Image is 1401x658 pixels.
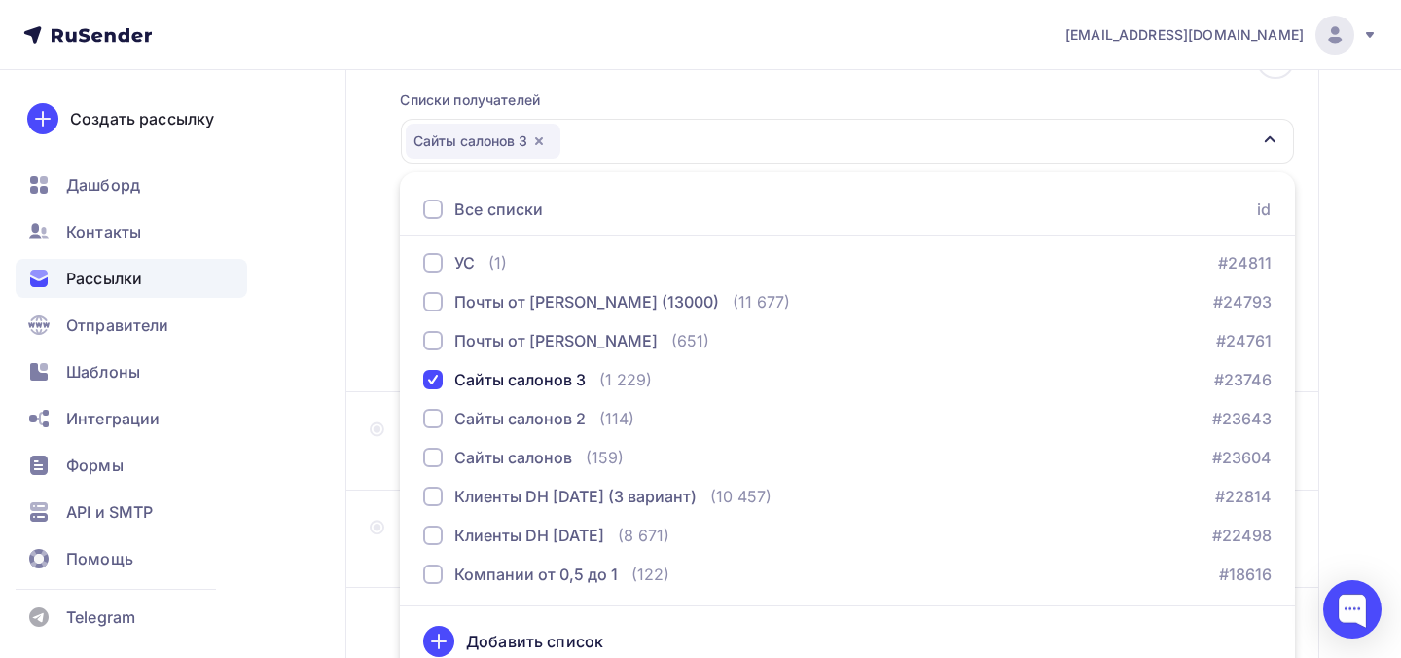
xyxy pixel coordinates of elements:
a: Контакты [16,212,247,251]
a: #24793 [1213,290,1272,313]
a: #23643 [1212,407,1272,430]
div: (114) [599,407,634,430]
span: Помощь [66,547,133,570]
span: Telegram [66,605,135,629]
a: #22814 [1215,485,1272,508]
div: (1 229) [599,368,652,391]
div: Почты от [PERSON_NAME] [454,329,658,352]
div: Сайты салонов 2 [454,407,586,430]
a: Рассылки [16,259,247,298]
span: Интеграции [66,407,160,430]
span: [EMAIL_ADDRESS][DOMAIN_NAME] [1065,25,1304,45]
a: #24811 [1218,251,1272,274]
div: УС [454,251,475,274]
div: (10 457) [710,485,772,508]
div: (159) [586,446,624,469]
a: Формы [16,446,247,485]
div: Все списки [454,198,543,221]
button: Сайты салонов 3 [400,118,1295,164]
div: (651) [671,329,709,352]
a: Дашборд [16,165,247,204]
div: (8 671) [618,524,669,547]
div: Добавить список [466,630,603,653]
a: Шаблоны [16,352,247,391]
div: Сайты салонов 3 [454,368,586,391]
span: Дашборд [66,173,140,197]
span: Рассылки [66,267,142,290]
div: Списки получателей [400,91,540,110]
a: #24761 [1216,329,1272,352]
span: API и SMTP [66,500,153,524]
a: #23604 [1212,446,1272,469]
div: (1) [488,251,507,274]
a: Отправители [16,306,247,345]
div: Сайты салонов 3 [406,124,560,159]
a: #22498 [1212,524,1272,547]
div: Компании от 0,5 до 1 [454,563,618,586]
span: Шаблоны [66,360,140,384]
div: Клиенты DH [DATE] [454,524,604,547]
div: Создать рассылку [70,107,214,130]
div: Сайты салонов [454,446,572,469]
div: id [1258,198,1272,221]
span: Формы [66,454,124,477]
a: #18616 [1219,563,1272,586]
a: #23746 [1214,368,1272,391]
a: [EMAIL_ADDRESS][DOMAIN_NAME] [1065,16,1378,55]
div: (11 677) [733,290,790,313]
div: Клиенты DH [DATE] (3 вариант) [454,485,697,508]
div: (122) [631,563,669,586]
div: Почты от [PERSON_NAME] (13000) [454,290,719,313]
span: Контакты [66,220,141,243]
span: Отправители [66,313,169,337]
